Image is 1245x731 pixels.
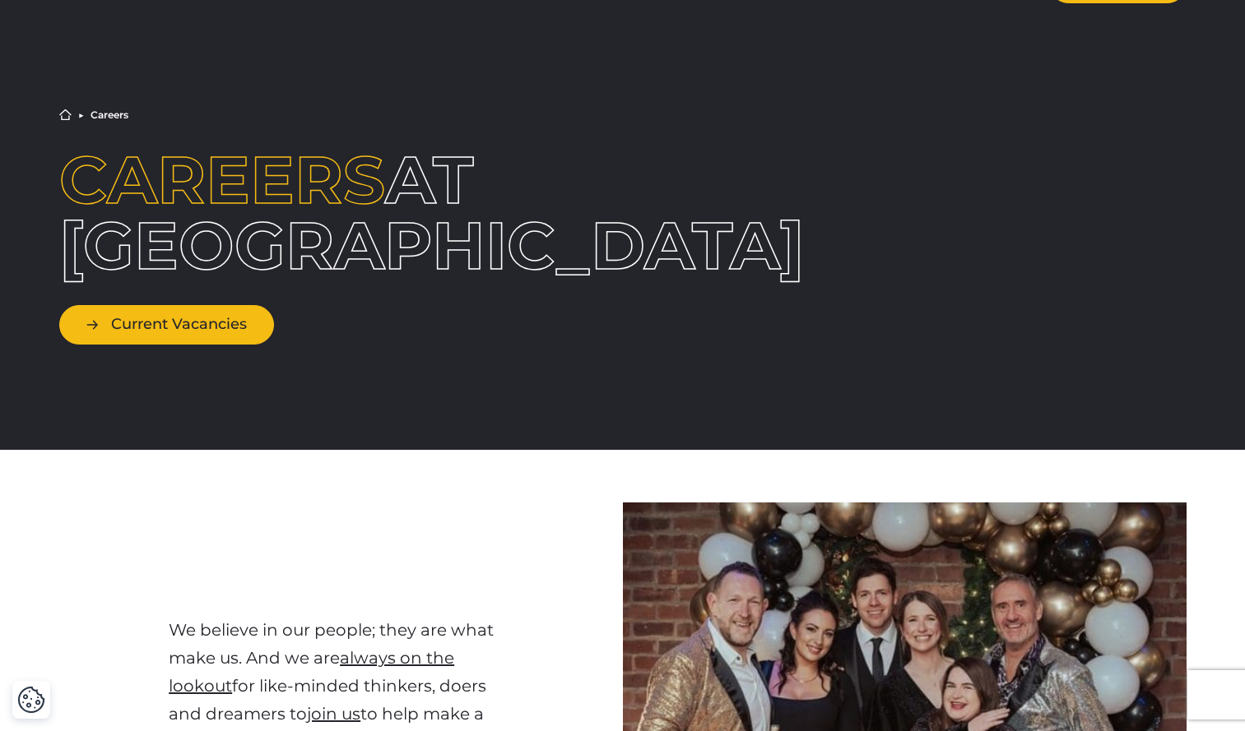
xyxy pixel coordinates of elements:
[17,686,45,714] button: Cookie Settings
[59,305,274,344] a: Current Vacancies
[307,704,360,724] a: join us
[78,110,84,120] li: ▶︎
[91,110,128,120] li: Careers
[59,140,385,220] span: Careers
[59,147,514,279] h1: at [GEOGRAPHIC_DATA]
[17,686,45,714] img: Revisit consent button
[59,109,72,121] a: Home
